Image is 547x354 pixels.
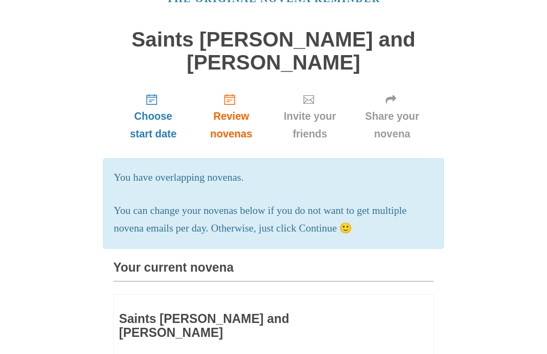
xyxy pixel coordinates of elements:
[204,107,259,143] span: Review novenas
[114,169,433,187] p: You have overlapping novenas.
[113,28,434,74] h1: Saints [PERSON_NAME] and [PERSON_NAME]
[124,107,183,143] span: Choose start date
[280,107,340,143] span: Invite your friends
[193,84,269,148] a: Review novenas
[113,84,193,148] a: Choose start date
[361,107,423,143] span: Share your novena
[119,312,366,340] h3: Saints [PERSON_NAME] and [PERSON_NAME]
[269,84,350,148] a: Invite your friends
[114,202,433,237] p: You can change your novenas below if you do not want to get multiple novena emails per day. Other...
[350,84,434,148] a: Share your novena
[113,261,434,282] h3: Your current novena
